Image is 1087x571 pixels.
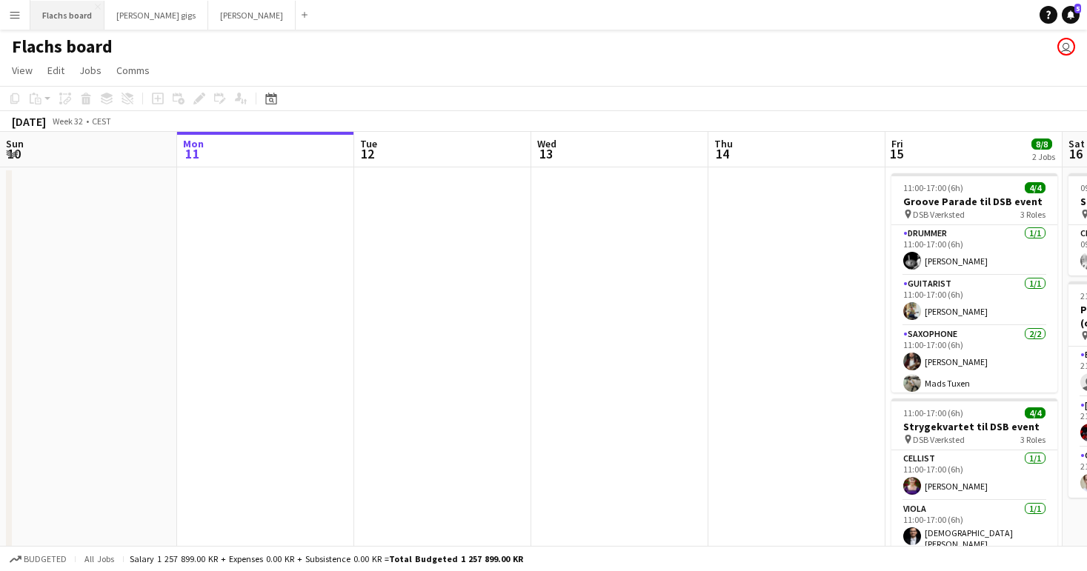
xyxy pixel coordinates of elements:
[891,326,1057,398] app-card-role: Saxophone2/211:00-17:00 (6h)[PERSON_NAME]Mads Tuxen
[1066,145,1085,162] span: 16
[358,145,377,162] span: 12
[712,145,733,162] span: 14
[891,225,1057,276] app-card-role: Drummer1/111:00-17:00 (6h)[PERSON_NAME]
[73,61,107,80] a: Jobs
[1062,6,1080,24] a: 5
[389,553,523,564] span: Total Budgeted 1 257 899.00 KR
[1031,138,1052,150] span: 8/8
[12,64,33,77] span: View
[79,64,102,77] span: Jobs
[903,182,963,193] span: 11:00-17:00 (6h)
[913,209,965,220] span: DSB Værksted
[12,36,113,58] h1: Flachs board
[1074,4,1081,13] span: 5
[891,420,1057,433] h3: Strygekvartet til DSB event
[208,1,296,30] button: [PERSON_NAME]
[535,145,556,162] span: 13
[41,61,70,80] a: Edit
[24,554,67,564] span: Budgeted
[913,434,965,445] span: DSB Værksted
[903,407,963,418] span: 11:00-17:00 (6h)
[891,501,1057,555] app-card-role: Viola1/111:00-17:00 (6h)[DEMOGRAPHIC_DATA][PERSON_NAME]
[1032,151,1055,162] div: 2 Jobs
[12,114,46,129] div: [DATE]
[714,137,733,150] span: Thu
[1020,209,1046,220] span: 3 Roles
[4,145,24,162] span: 10
[110,61,156,80] a: Comms
[92,116,111,127] div: CEST
[49,116,86,127] span: Week 32
[7,551,69,567] button: Budgeted
[6,61,39,80] a: View
[1025,182,1046,193] span: 4/4
[116,64,150,77] span: Comms
[891,195,1057,208] h3: Groove Parade til DSB event
[891,137,903,150] span: Fri
[1057,38,1075,56] app-user-avatar: Asger Søgaard Hajslund
[1068,137,1085,150] span: Sat
[891,173,1057,393] app-job-card: 11:00-17:00 (6h)4/4Groove Parade til DSB event DSB Værksted3 RolesDrummer1/111:00-17:00 (6h)[PERS...
[889,145,903,162] span: 15
[891,450,1057,501] app-card-role: Cellist1/111:00-17:00 (6h)[PERSON_NAME]
[82,553,117,564] span: All jobs
[537,137,556,150] span: Wed
[183,137,204,150] span: Mon
[181,145,204,162] span: 11
[6,137,24,150] span: Sun
[30,1,104,30] button: Flachs board
[1025,407,1046,418] span: 4/4
[1020,434,1046,445] span: 3 Roles
[360,137,377,150] span: Tue
[104,1,208,30] button: [PERSON_NAME] gigs
[891,276,1057,326] app-card-role: Guitarist1/111:00-17:00 (6h)[PERSON_NAME]
[130,553,523,564] div: Salary 1 257 899.00 KR + Expenses 0.00 KR + Subsistence 0.00 KR =
[47,64,64,77] span: Edit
